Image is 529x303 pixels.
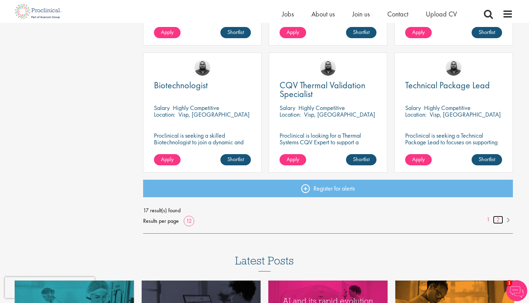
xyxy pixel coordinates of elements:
p: Proclinical is looking for a Thermal Systems CQV Expert to support a project-based assignment. [280,132,376,152]
a: Shortlist [472,154,502,165]
span: 1 [506,280,512,286]
span: Technical Package Lead [405,79,490,91]
p: Visp, [GEOGRAPHIC_DATA] [430,110,501,118]
a: About us [311,9,335,19]
a: Shortlist [220,154,251,165]
a: Biotechnologist [154,81,251,90]
span: Apply [412,28,425,36]
p: Highly Competitive [424,104,471,112]
span: Location: [405,110,426,118]
span: Salary [280,104,295,112]
a: Join us [352,9,370,19]
span: Apply [412,156,425,163]
a: Apply [405,27,432,38]
span: Results per page [143,216,179,226]
a: 1 [483,216,493,224]
p: Proclinical is seeking a skilled Biotechnologist to join a dynamic and innovative team on a contr... [154,132,251,152]
span: 17 result(s) found [143,205,513,216]
span: Salary [405,104,421,112]
span: Biotechnologist [154,79,208,91]
a: Jobs [282,9,294,19]
span: CQV Thermal Validation Specialist [280,79,365,100]
a: Upload CV [426,9,457,19]
a: 2 [493,216,503,224]
a: Register for alerts [143,180,513,197]
p: Highly Competitive [298,104,345,112]
a: CQV Thermal Validation Specialist [280,81,376,98]
span: Location: [280,110,301,118]
p: Visp, [GEOGRAPHIC_DATA] [304,110,375,118]
p: Proclinical is seeking a Technical Package Lead to focuses on supporting the integration of mecha... [405,132,502,165]
iframe: reCAPTCHA [5,277,94,298]
a: 12 [184,217,194,225]
a: Shortlist [220,27,251,38]
h3: Latest Posts [235,255,294,271]
a: Apply [280,27,306,38]
a: Apply [405,154,432,165]
span: Apply [287,28,299,36]
a: Contact [387,9,408,19]
a: Shortlist [472,27,502,38]
span: Apply [287,156,299,163]
p: Visp, [GEOGRAPHIC_DATA] [178,110,249,118]
a: Apply [154,27,181,38]
span: Apply [161,28,174,36]
img: Ashley Bennett [446,60,461,76]
a: Apply [280,154,306,165]
span: Location: [154,110,175,118]
p: Highly Competitive [173,104,219,112]
a: Shortlist [346,154,376,165]
a: Shortlist [346,27,376,38]
span: Salary [154,104,170,112]
img: Ashley Bennett [320,60,336,76]
a: Apply [154,154,181,165]
a: Technical Package Lead [405,81,502,90]
img: Ashley Bennett [195,60,210,76]
img: Chatbot [506,280,527,301]
span: Apply [161,156,174,163]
